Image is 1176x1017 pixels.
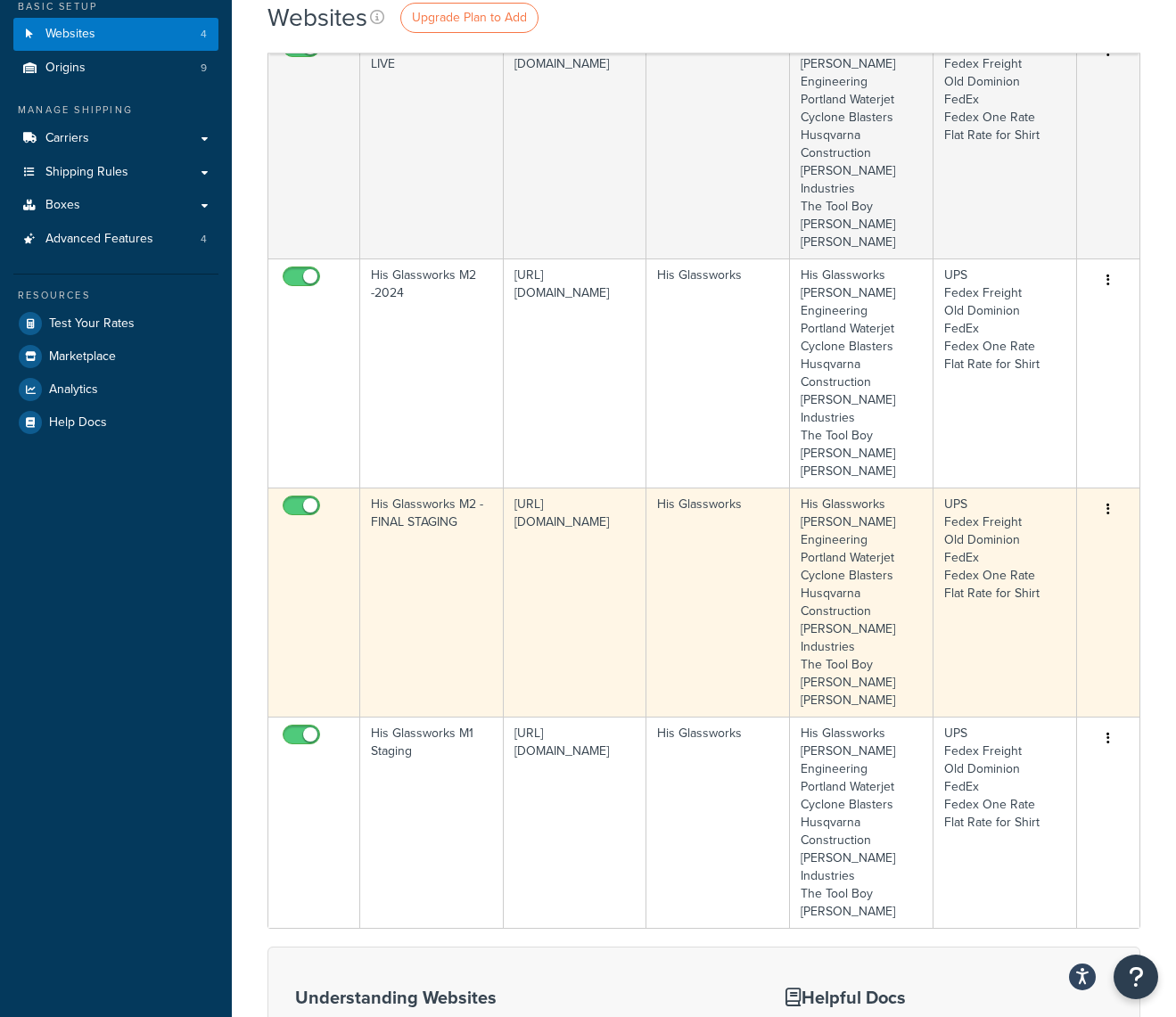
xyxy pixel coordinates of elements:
span: Websites [45,27,95,42]
td: His Glassworks [PERSON_NAME] Engineering Portland Waterjet Cyclone Blasters Husqvarna Constructio... [790,488,933,717]
a: Help Docs [13,406,218,439]
td: [URL][DOMAIN_NAME] [504,258,647,488]
a: Advanced Features 4 [13,223,218,256]
a: Carriers [13,122,218,155]
li: Advanced Features [13,223,218,256]
td: His Glassworks [646,258,790,488]
span: Shipping Rules [45,165,128,180]
td: His Glassworks M2 - FINAL STAGING [360,488,504,717]
span: 4 [201,232,207,247]
td: UPS Fedex Freight Old Dominion FedEx Fedex One Rate Flat Rate for Shirt [933,258,1077,488]
a: Shipping Rules [13,156,218,189]
td: His Glassworks M2 - LIVE [360,29,504,258]
td: His Glassworks [PERSON_NAME] Engineering Portland Waterjet Cyclone Blasters Husqvarna Constructio... [790,258,933,488]
li: Origins [13,52,218,85]
span: Marketplace [49,349,116,365]
td: [URL][DOMAIN_NAME] [504,29,647,258]
span: Help Docs [49,415,107,431]
button: Open Resource Center [1114,955,1158,999]
span: 4 [201,27,207,42]
h3: Helpful Docs [785,988,1106,1007]
td: His Glassworks [PERSON_NAME] Engineering Portland Waterjet Cyclone Blasters Husqvarna Constructio... [790,29,933,258]
td: UPS Fedex Freight Old Dominion FedEx Fedex One Rate Flat Rate for Shirt [933,29,1077,258]
span: Advanced Features [45,232,153,247]
a: Marketplace [13,340,218,373]
td: His Glassworks [646,29,790,258]
span: Origins [45,61,86,76]
td: His Glassworks [646,717,790,928]
span: Upgrade Plan to Add [412,8,527,27]
a: Origins 9 [13,52,218,85]
span: 9 [201,61,207,76]
span: Test Your Rates [49,316,135,332]
a: Test Your Rates [13,308,218,340]
a: Upgrade Plan to Add [400,3,539,33]
a: Boxes [13,189,218,222]
span: Carriers [45,131,89,146]
td: [URL][DOMAIN_NAME] [504,717,647,928]
div: Resources [13,288,218,303]
span: Boxes [45,198,80,213]
li: Websites [13,18,218,51]
a: Analytics [13,373,218,406]
span: Analytics [49,382,98,398]
div: Manage Shipping [13,103,218,118]
td: His Glassworks [646,488,790,717]
td: His Glassworks M2 -2024 [360,258,504,488]
td: UPS Fedex Freight Old Dominion FedEx Fedex One Rate Flat Rate for Shirt [933,488,1077,717]
h3: Understanding Websites [295,988,741,1007]
td: [URL][DOMAIN_NAME] [504,488,647,717]
td: His Glassworks M1 Staging [360,717,504,928]
a: Websites 4 [13,18,218,51]
td: UPS Fedex Freight Old Dominion FedEx Fedex One Rate Flat Rate for Shirt [933,717,1077,928]
td: His Glassworks [PERSON_NAME] Engineering Portland Waterjet Cyclone Blasters Husqvarna Constructio... [790,717,933,928]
